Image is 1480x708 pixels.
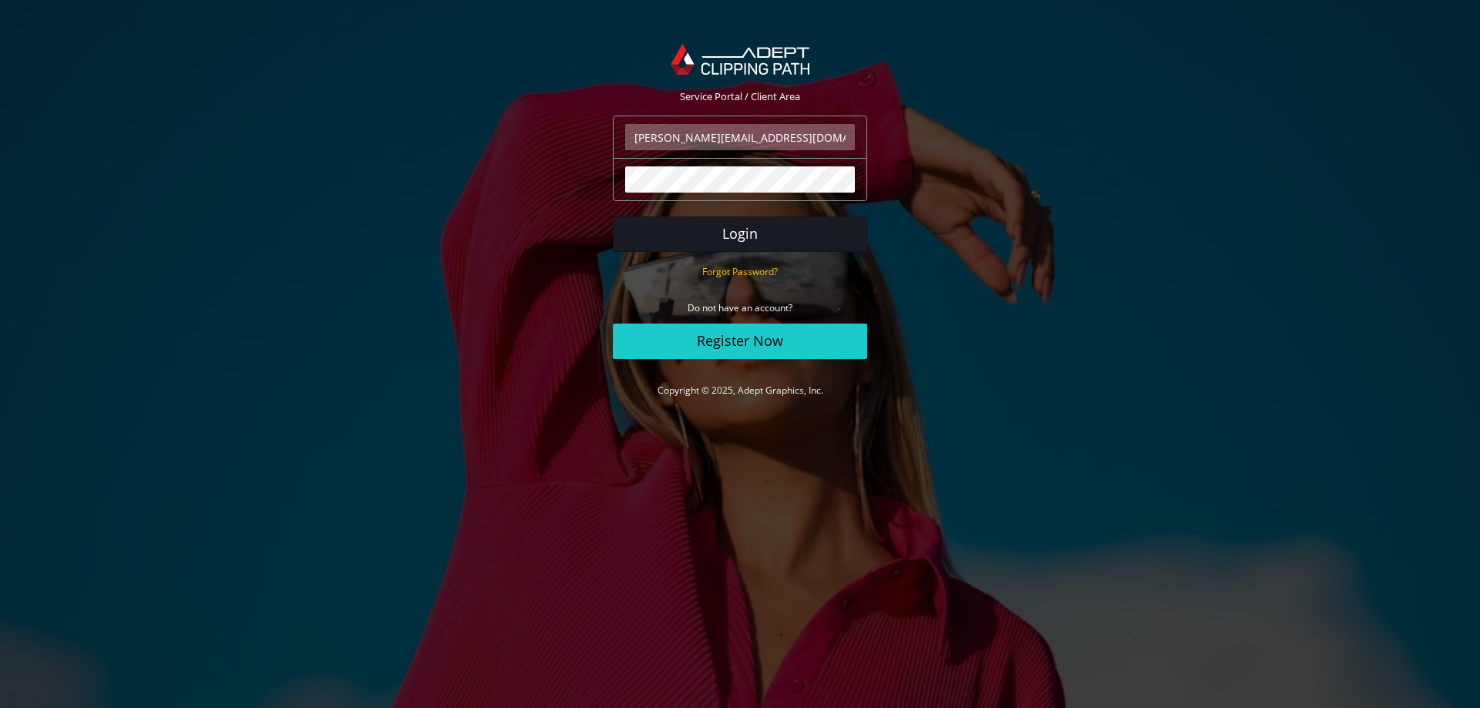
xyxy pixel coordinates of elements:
[613,324,867,359] a: Register Now
[658,384,823,397] a: Copyright © 2025, Adept Graphics, Inc.
[688,301,792,314] small: Do not have an account?
[680,89,800,103] span: Service Portal / Client Area
[625,124,855,150] input: Email Address
[613,216,867,252] button: Login
[702,265,778,278] small: Forgot Password?
[702,264,778,278] a: Forgot Password?
[671,44,809,75] img: Adept Graphics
